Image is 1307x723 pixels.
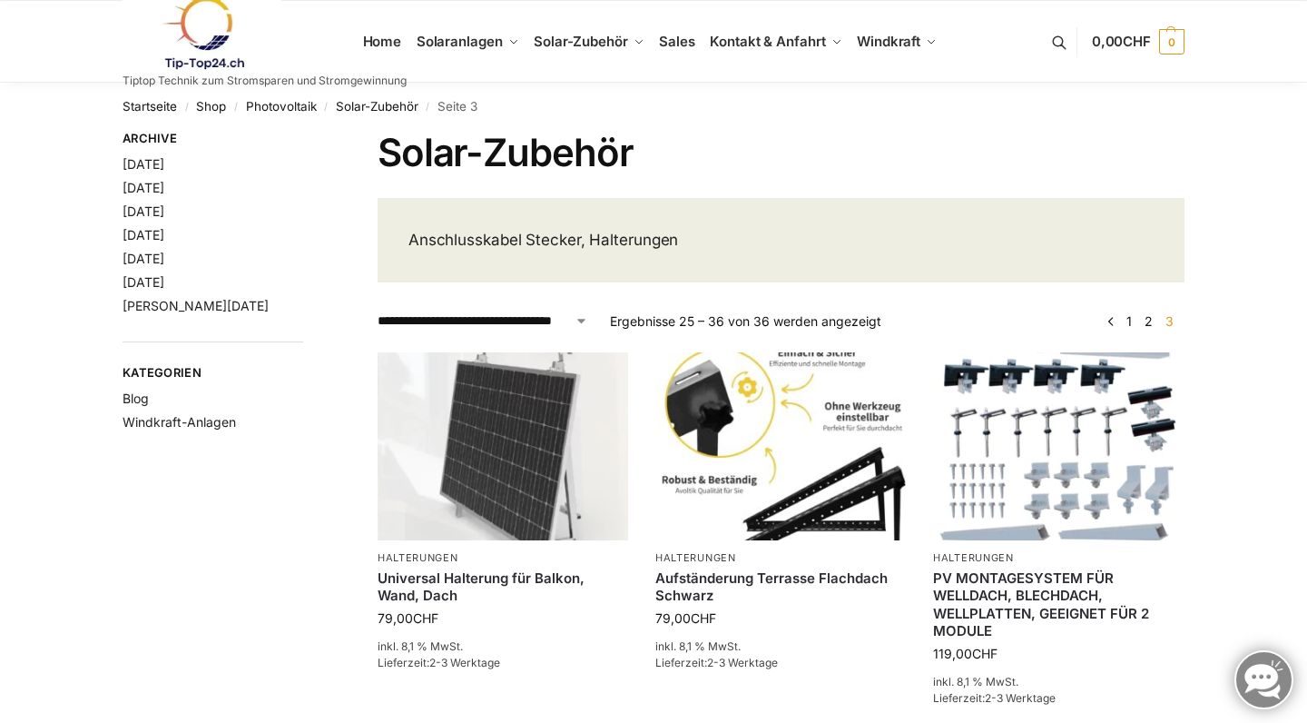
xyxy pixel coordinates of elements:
[1123,33,1151,50] span: CHF
[1092,33,1151,50] span: 0,00
[123,251,164,266] a: [DATE]
[123,75,407,86] p: Tiptop Technik zum Stromsparen und Stromgewinnung
[123,391,149,406] a: Blog
[985,691,1056,705] span: 2-3 Werktage
[857,33,920,50] span: Windkraft
[1122,313,1136,329] a: Seite 1
[378,656,500,669] span: Lieferzeit:
[177,100,196,114] span: /
[933,646,997,661] bdi: 119,00
[123,274,164,290] a: [DATE]
[123,414,236,430] a: Windkraft-Anlagen
[933,551,1014,564] a: Halterungen
[303,131,314,151] button: Close filters
[378,551,458,564] a: Halterungen
[123,99,177,114] a: Startseite
[707,656,778,669] span: 2-3 Werktage
[378,610,438,626] bdi: 79,00
[972,646,997,661] span: CHF
[933,691,1056,705] span: Lieferzeit:
[123,203,164,219] a: [DATE]
[246,99,317,114] a: Photovoltaik
[418,100,437,114] span: /
[417,33,503,50] span: Solaranlagen
[123,227,164,243] a: [DATE]
[655,639,906,655] p: inkl. 8,1 % MwSt.
[703,1,850,83] a: Kontakt & Anfahrt
[408,229,751,253] p: Anschlusskabel Stecker, Halterungen
[1161,313,1178,329] span: Seite 3
[378,312,588,331] select: Shop-Reihenfolge
[655,352,906,540] img: Aufständerung Terrasse Flachdach Schwarz
[123,83,1184,130] nav: Breadcrumb
[850,1,945,83] a: Windkraft
[413,610,438,626] span: CHF
[123,364,303,382] span: Kategorien
[196,99,226,114] a: Shop
[526,1,652,83] a: Solar-Zubehör
[655,569,906,605] a: Aufständerung Terrasse Flachdach Schwarz
[378,569,628,605] a: Universal Halterung für Balkon, Wand, Dach
[1092,15,1184,69] a: 0,00CHF 0
[652,1,703,83] a: Sales
[1140,313,1157,329] a: Seite 2
[534,33,628,50] span: Solar-Zubehör
[933,569,1184,640] a: PV MONTAGESYSTEM FÜR WELLDACH, BLECHDACH, WELLPLATTEN, GEEIGNET FÜR 2 MODULE
[1098,312,1184,331] nav: Produkt-Seitennummerierung
[429,656,500,669] span: 2-3 Werktage
[378,352,628,540] img: Befestigung Solarpaneele
[123,298,269,313] a: [PERSON_NAME][DATE]
[123,180,164,195] a: [DATE]
[317,100,336,114] span: /
[610,312,881,331] p: Ergebnisse 25 – 36 von 36 werden angezeigt
[123,156,164,172] a: [DATE]
[123,130,303,148] span: Archive
[655,656,778,669] span: Lieferzeit:
[655,551,736,564] a: Halterungen
[378,639,628,655] p: inkl. 8,1 % MwSt.
[655,610,716,626] bdi: 79,00
[691,610,716,626] span: CHF
[1105,312,1118,331] a: ←
[710,33,825,50] span: Kontakt & Anfahrt
[659,33,695,50] span: Sales
[226,100,245,114] span: /
[336,99,418,114] a: Solar-Zubehör
[1159,29,1184,54] span: 0
[933,674,1184,690] p: inkl. 8,1 % MwSt.
[408,1,526,83] a: Solaranlagen
[378,130,1184,175] h1: Solar-Zubehör
[933,352,1184,540] img: PV MONTAGESYSTEM FÜR WELLDACH, BLECHDACH, WELLPLATTEN, GEEIGNET FÜR 2 MODULE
